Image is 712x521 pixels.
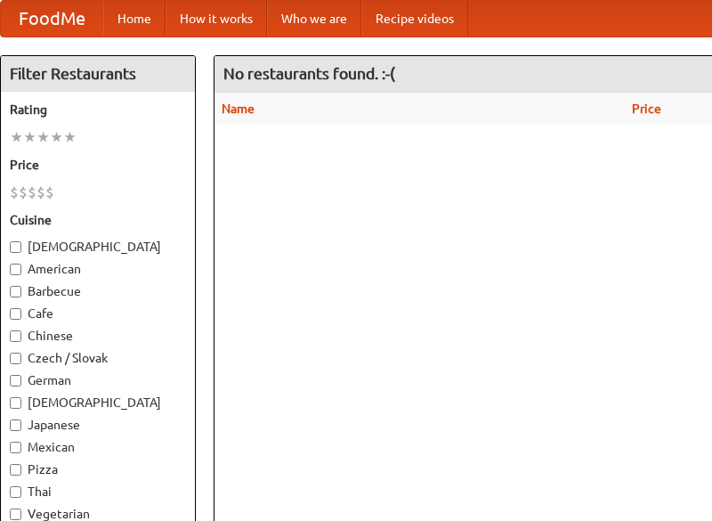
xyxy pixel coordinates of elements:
a: FoodMe [1,1,103,37]
input: Thai [10,486,21,498]
a: Home [103,1,166,37]
input: Japanese [10,419,21,431]
li: ★ [63,127,77,147]
input: Chinese [10,330,21,342]
a: Recipe videos [361,1,468,37]
li: $ [19,183,28,202]
a: Price [632,102,661,116]
label: Chinese [10,327,186,345]
label: [DEMOGRAPHIC_DATA] [10,238,186,256]
h5: Cuisine [10,211,186,229]
label: [DEMOGRAPHIC_DATA] [10,394,186,411]
a: Who we are [267,1,361,37]
h5: Rating [10,101,186,118]
a: How it works [166,1,267,37]
h5: Price [10,156,186,174]
li: ★ [50,127,63,147]
input: [DEMOGRAPHIC_DATA] [10,397,21,409]
h4: Filter Restaurants [1,56,195,92]
input: Vegetarian [10,509,21,520]
ng-pluralize: No restaurants found. :-( [223,65,395,82]
label: Thai [10,483,186,501]
input: Barbecue [10,286,21,297]
li: $ [28,183,36,202]
input: American [10,264,21,275]
input: Czech / Slovak [10,353,21,364]
label: German [10,371,186,389]
li: ★ [10,127,23,147]
label: Mexican [10,438,186,456]
label: Barbecue [10,282,186,300]
label: American [10,260,186,278]
label: Pizza [10,460,186,478]
li: ★ [23,127,36,147]
input: [DEMOGRAPHIC_DATA] [10,241,21,253]
input: German [10,375,21,387]
li: ★ [36,127,50,147]
a: Name [222,102,255,116]
label: Japanese [10,416,186,434]
input: Mexican [10,442,21,453]
li: $ [45,183,54,202]
li: $ [10,183,19,202]
li: $ [36,183,45,202]
label: Cafe [10,305,186,322]
label: Czech / Slovak [10,349,186,367]
input: Cafe [10,308,21,320]
input: Pizza [10,464,21,476]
